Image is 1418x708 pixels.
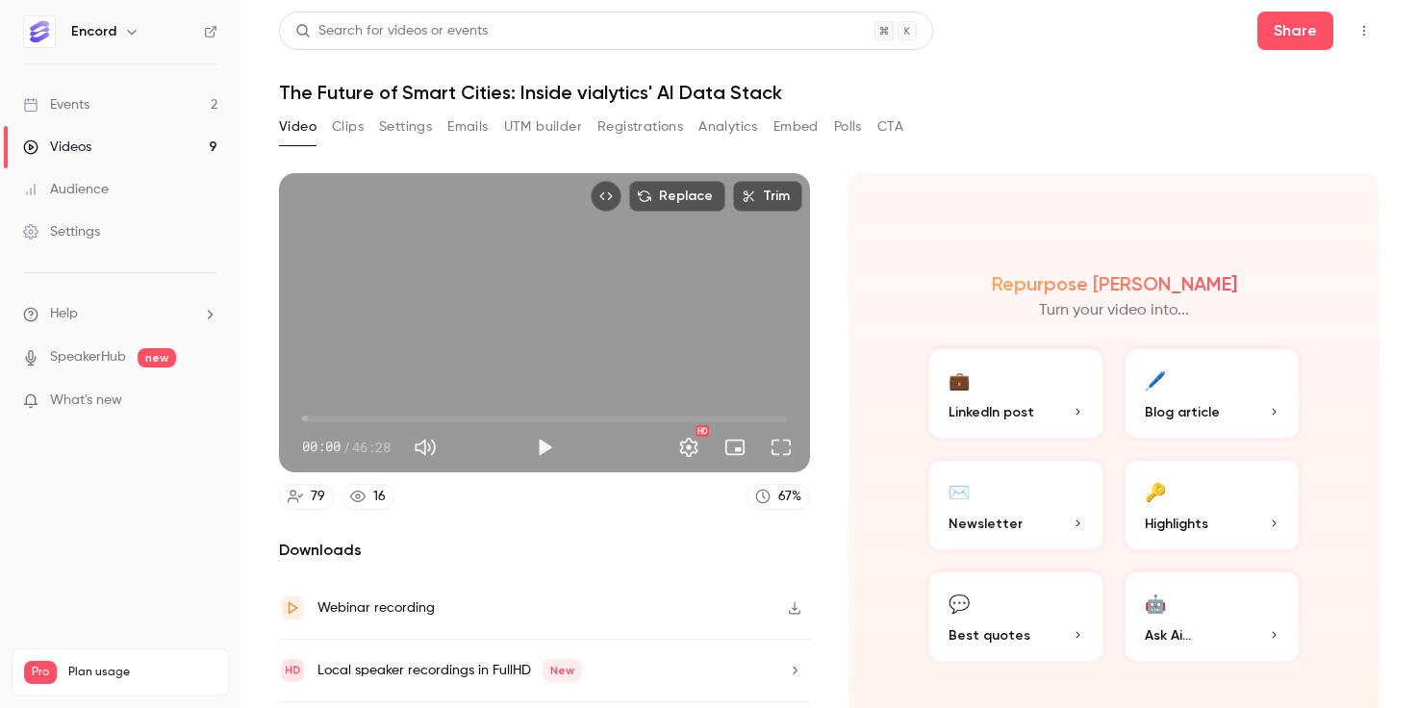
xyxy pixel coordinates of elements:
button: Trim [733,181,802,212]
button: 🔑Highlights [1122,457,1303,553]
button: Video [279,112,317,142]
button: 🤖Ask Ai... [1122,569,1303,665]
button: Share [1257,12,1333,50]
span: Blog article [1145,402,1220,422]
button: Play [525,428,564,467]
div: 💼 [949,365,970,394]
button: Replace [629,181,725,212]
button: Top Bar Actions [1349,15,1380,46]
div: Audience [23,180,109,199]
span: Ask Ai... [1145,625,1191,645]
button: Settings [670,428,708,467]
button: UTM builder [504,112,582,142]
h6: Encord [71,22,116,41]
div: Webinar recording [317,596,435,619]
div: 🔑 [1145,476,1166,506]
h2: Downloads [279,539,810,562]
div: 16 [373,487,386,507]
div: 💬 [949,588,970,618]
button: Analytics [698,112,758,142]
span: Highlights [1145,514,1208,534]
h1: The Future of Smart Cities: Inside vialytics' AI Data Stack [279,81,1380,104]
span: 00:00 [302,437,341,457]
div: 🖊️ [1145,365,1166,394]
span: New [543,659,582,682]
span: Help [50,304,78,324]
span: Plan usage [68,665,216,680]
button: Polls [834,112,862,142]
span: LinkedIn post [949,402,1034,422]
img: Encord [24,16,55,47]
p: Turn your video into... [1039,299,1189,322]
div: Search for videos or events [295,21,488,41]
div: 67 % [778,487,801,507]
button: Embed video [591,181,621,212]
a: 67% [747,484,810,510]
a: 79 [279,484,334,510]
div: Videos [23,138,91,157]
li: help-dropdown-opener [23,304,217,324]
span: / [342,437,350,457]
span: What's new [50,391,122,411]
div: Events [23,95,89,114]
button: Mute [406,428,444,467]
span: Newsletter [949,514,1023,534]
button: Clips [332,112,364,142]
button: 💬Best quotes [925,569,1106,665]
a: SpeakerHub [50,347,126,367]
div: Settings [23,222,100,241]
button: CTA [877,112,903,142]
span: Pro [24,661,57,684]
div: 79 [311,487,325,507]
button: ✉️Newsletter [925,457,1106,553]
button: Turn on miniplayer [716,428,754,467]
button: Emails [447,112,488,142]
span: new [138,348,176,367]
iframe: Noticeable Trigger [194,392,217,410]
span: 46:28 [352,437,391,457]
a: 16 [342,484,394,510]
button: 💼LinkedIn post [925,345,1106,442]
div: Local speaker recordings in FullHD [317,659,582,682]
div: 00:00 [302,437,391,457]
div: HD [696,425,709,437]
button: Full screen [762,428,800,467]
button: Embed [773,112,819,142]
button: 🖊️Blog article [1122,345,1303,442]
span: Best quotes [949,625,1030,645]
div: 🤖 [1145,588,1166,618]
div: ✉️ [949,476,970,506]
h2: Repurpose [PERSON_NAME] [992,272,1237,295]
button: Settings [379,112,432,142]
button: Registrations [597,112,683,142]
